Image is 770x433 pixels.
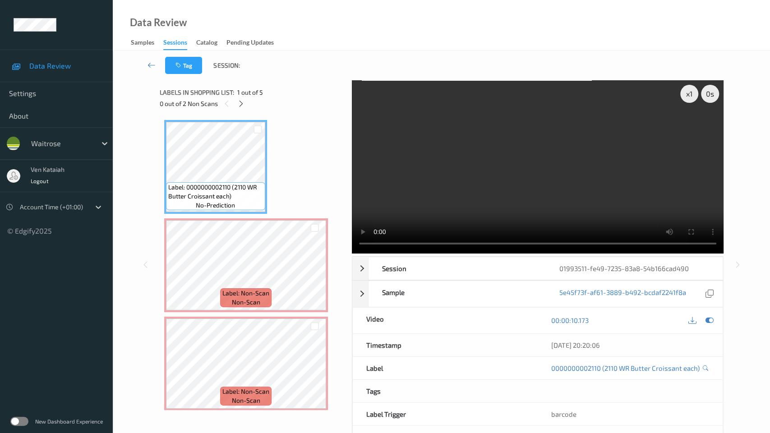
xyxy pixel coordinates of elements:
[701,85,719,103] div: 0 s
[538,403,723,425] div: barcode
[551,341,709,350] div: [DATE] 20:20:06
[559,288,686,300] a: 5e45f73f-af61-3889-b492-bcdaf2241f8a
[163,37,196,50] a: Sessions
[160,88,234,97] span: Labels in shopping list:
[196,38,217,49] div: Catalog
[131,37,163,49] a: Samples
[226,37,283,49] a: Pending Updates
[353,380,538,402] div: Tags
[237,88,263,97] span: 1 out of 5
[232,298,260,307] span: non-scan
[213,61,240,70] span: Session:
[551,316,589,325] a: 00:00:10.173
[131,38,154,49] div: Samples
[353,334,538,356] div: Timestamp
[352,281,723,307] div: Sample5e45f73f-af61-3889-b492-bcdaf2241f8a
[222,387,269,396] span: Label: Non-Scan
[165,57,202,74] button: Tag
[353,403,538,425] div: Label Trigger
[680,85,698,103] div: x 1
[222,289,269,298] span: Label: Non-Scan
[226,38,274,49] div: Pending Updates
[130,18,187,27] div: Data Review
[160,98,346,109] div: 0 out of 2 Non Scans
[369,281,545,307] div: Sample
[545,257,722,280] div: 01993511-fe49-7235-83a8-54b166cad490
[352,257,723,280] div: Session01993511-fe49-7235-83a8-54b166cad490
[353,308,538,333] div: Video
[168,183,263,201] span: Label: 0000000002110 (2110 WR Butter Croissant each)
[232,396,260,405] span: non-scan
[196,201,235,210] span: no-prediction
[353,357,538,379] div: Label
[551,364,700,373] a: 0000000002110 (2110 WR Butter Croissant each)
[196,37,226,49] a: Catalog
[163,38,187,50] div: Sessions
[369,257,545,280] div: Session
